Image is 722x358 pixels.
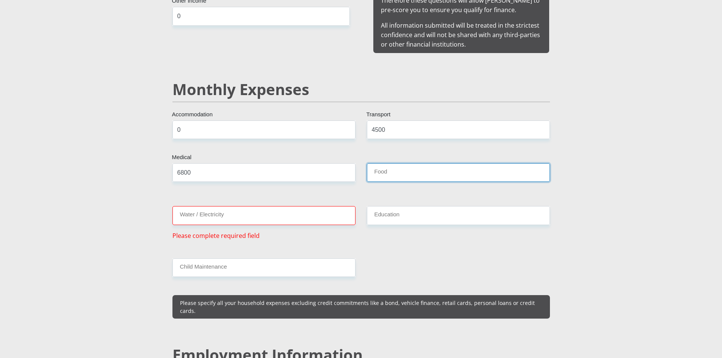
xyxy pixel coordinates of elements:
h2: Monthly Expenses [172,80,550,98]
input: Expenses - Accommodation [172,120,356,139]
input: Expenses - Child Maintenance [172,258,356,277]
input: Expenses - Transport [367,120,550,139]
input: Expenses - Water/Electricity [172,206,356,225]
p: Please specify all your household expenses excluding credit commitments like a bond, vehicle fina... [180,299,542,315]
input: Expenses - Food [367,163,550,182]
input: Expenses - Education [367,206,550,225]
input: Expenses - Medical [172,163,356,182]
input: Other Income [172,7,350,25]
span: Please complete required field [172,231,260,240]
